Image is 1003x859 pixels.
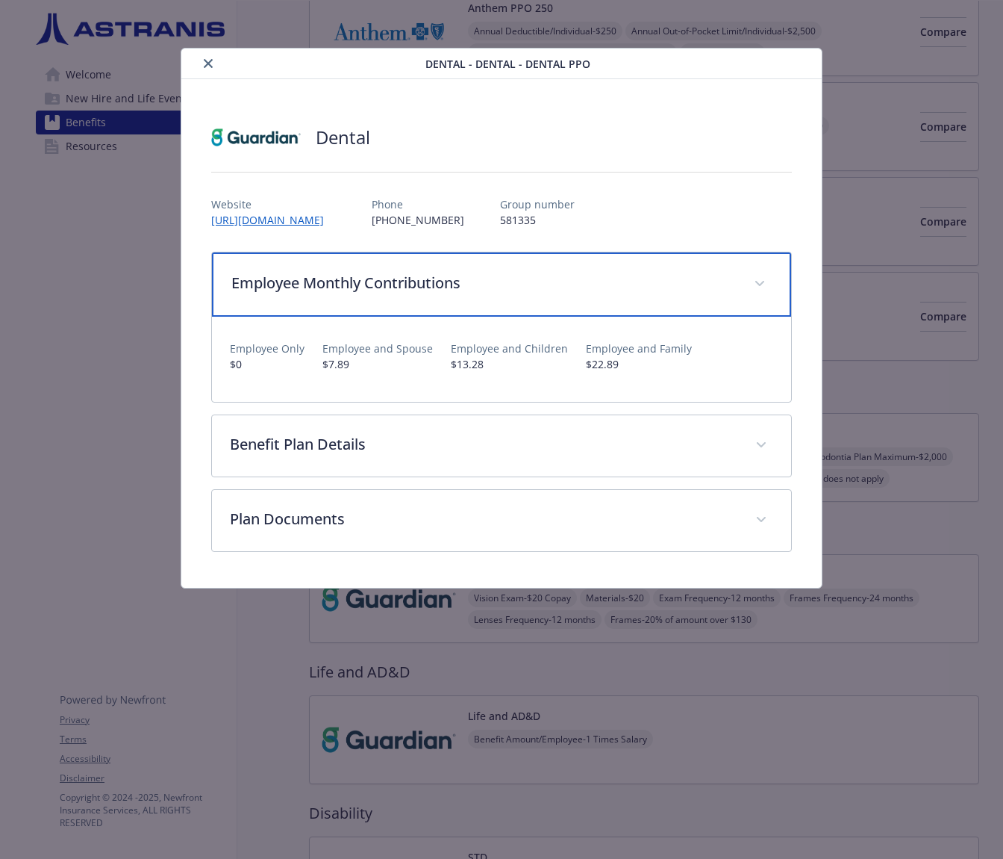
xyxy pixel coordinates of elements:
[586,341,692,356] p: Employee and Family
[230,433,737,456] p: Benefit Plan Details
[316,125,370,150] h2: Dental
[211,115,301,160] img: Guardian
[372,196,464,212] p: Phone
[230,341,304,356] p: Employee Only
[372,212,464,228] p: [PHONE_NUMBER]
[230,356,304,372] p: $0
[199,55,217,72] button: close
[500,212,575,228] p: 581335
[425,56,590,72] span: Dental - Dental - Dental PPO
[322,356,433,372] p: $7.89
[212,252,791,317] div: Employee Monthly Contributions
[230,508,737,530] p: Plan Documents
[451,341,568,356] p: Employee and Children
[500,196,575,212] p: Group number
[212,415,791,477] div: Benefit Plan Details
[212,317,791,402] div: Employee Monthly Contributions
[211,213,336,227] a: [URL][DOMAIN_NAME]
[231,272,736,294] p: Employee Monthly Contributions
[100,48,902,589] div: details for plan Dental - Dental - Dental PPO
[586,356,692,372] p: $22.89
[322,341,433,356] p: Employee and Spouse
[211,196,336,212] p: Website
[451,356,568,372] p: $13.28
[212,490,791,551] div: Plan Documents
